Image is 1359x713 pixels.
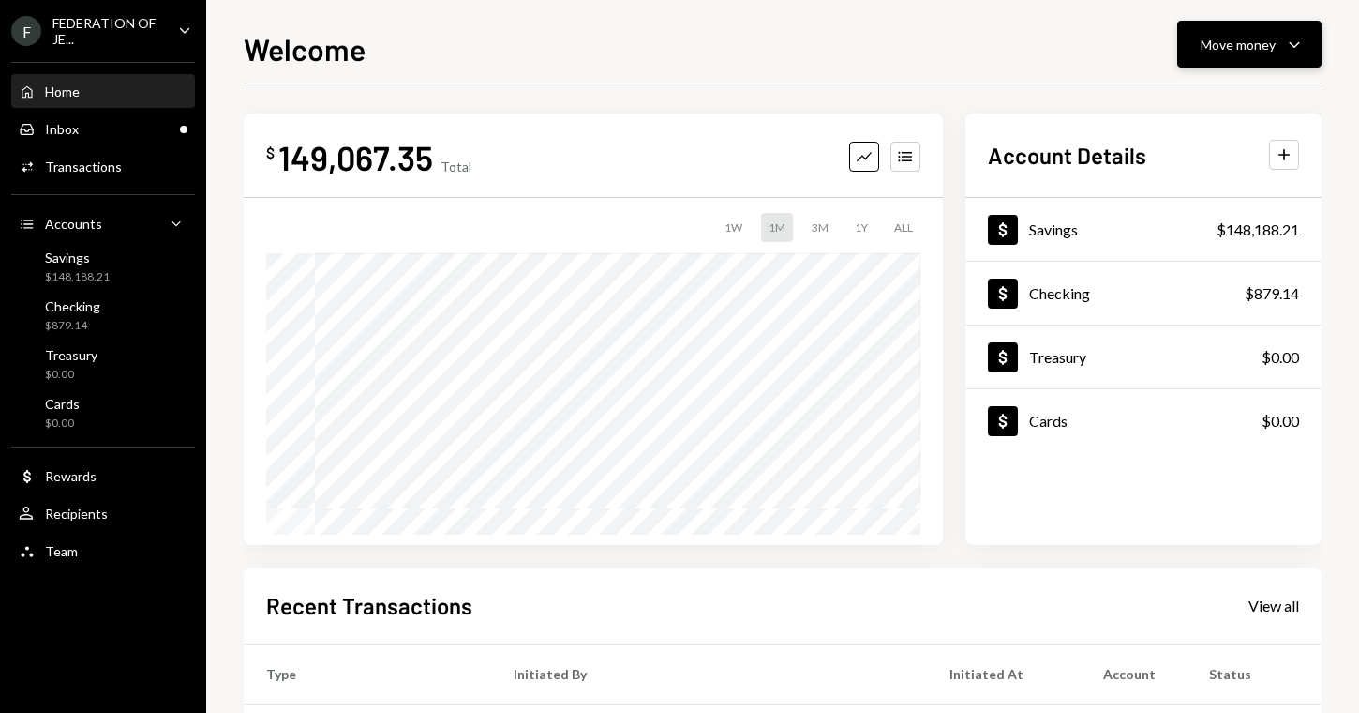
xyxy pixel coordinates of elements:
a: Accounts [11,206,195,240]
a: Savings$148,188.21 [965,198,1322,261]
a: Inbox [11,112,195,145]
div: ALL [887,213,920,242]
div: $148,188.21 [45,269,110,285]
div: $148,188.21 [1217,219,1299,241]
div: 149,067.35 [278,136,433,178]
th: Initiated At [927,644,1081,704]
div: $0.00 [1262,346,1299,369]
h2: Account Details [988,140,1146,171]
a: Treasury$0.00 [965,326,1322,388]
div: Cards [45,396,80,412]
div: Treasury [45,347,97,363]
a: Checking$879.14 [11,293,195,338]
div: 1W [717,213,750,242]
div: 3M [804,213,836,242]
a: Checking$879.14 [965,262,1322,325]
div: $ [266,144,275,162]
div: Recipients [45,506,108,522]
th: Type [244,644,491,704]
th: Status [1187,644,1322,704]
div: F [11,16,41,46]
div: Treasury [1029,348,1086,366]
div: $879.14 [45,318,100,334]
a: View all [1248,595,1299,615]
div: Cards [1029,412,1068,430]
div: FEDERATION OF JE... [52,15,163,47]
a: Cards$0.00 [965,389,1322,452]
div: Savings [45,250,110,265]
div: Checking [45,298,100,314]
div: $879.14 [1245,282,1299,305]
th: Initiated By [491,644,928,704]
a: Treasury$0.00 [11,341,195,387]
a: Home [11,74,195,108]
div: $0.00 [1262,410,1299,432]
th: Account [1081,644,1187,704]
a: Team [11,534,195,568]
a: Cards$0.00 [11,390,195,435]
div: View all [1248,597,1299,615]
a: Recipients [11,496,195,530]
div: Inbox [45,121,79,137]
h1: Welcome [244,30,366,68]
div: Transactions [45,159,122,174]
div: Team [45,543,78,559]
div: 1Y [847,213,875,242]
div: Savings [1029,220,1078,238]
a: Rewards [11,459,195,493]
div: Accounts [45,216,102,232]
div: Checking [1029,284,1090,302]
a: Savings$148,188.21 [11,244,195,289]
div: $0.00 [45,367,97,383]
div: Total [441,159,471,174]
div: 1M [761,213,793,242]
div: Home [45,83,80,99]
div: Rewards [45,468,97,484]
h2: Recent Transactions [266,590,472,621]
div: $0.00 [45,416,80,432]
div: Move money [1201,35,1276,54]
button: Move money [1177,21,1322,68]
a: Transactions [11,149,195,183]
